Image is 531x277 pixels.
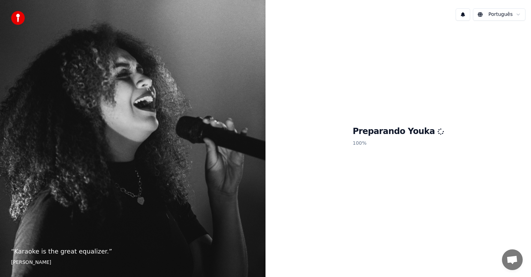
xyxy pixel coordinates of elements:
footer: [PERSON_NAME] [11,259,254,266]
h1: Preparando Youka [353,126,444,137]
p: “ Karaoke is the great equalizer. ” [11,247,254,256]
img: youka [11,11,25,25]
a: Bate-papo aberto [502,249,523,270]
p: 100 % [353,137,444,150]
